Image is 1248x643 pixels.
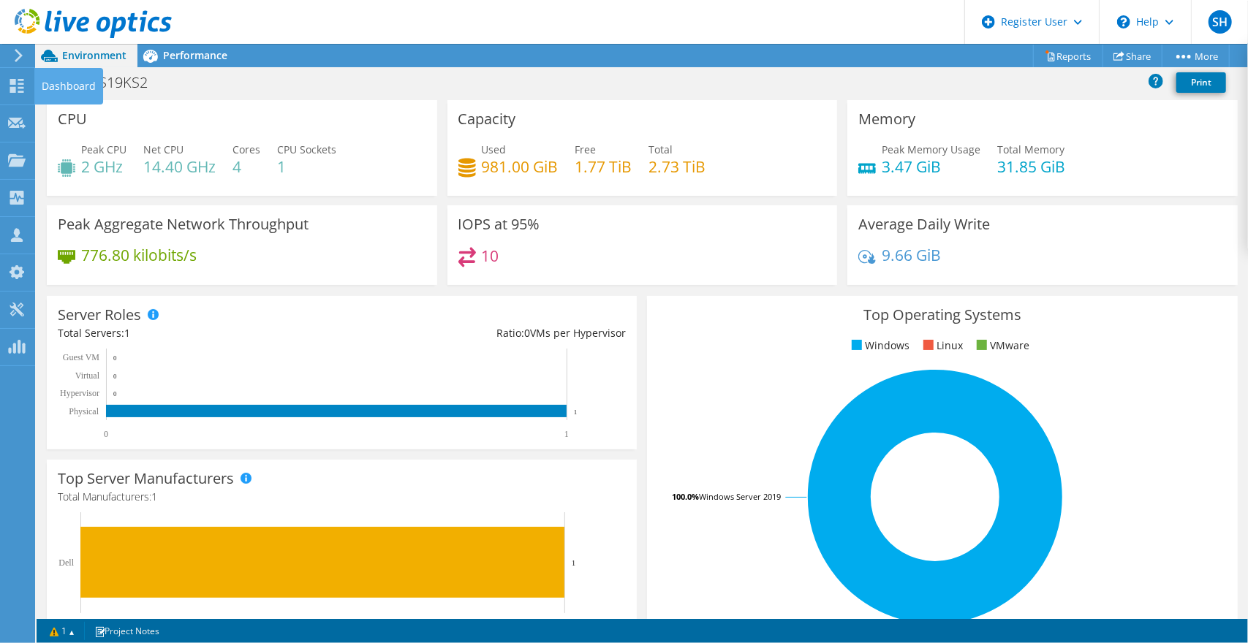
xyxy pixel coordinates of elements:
[524,326,530,340] span: 0
[858,216,990,232] h3: Average Daily Write
[482,159,559,175] h4: 981.00 GiB
[458,216,540,232] h3: IOPS at 95%
[143,142,184,156] span: Net CPU
[575,159,632,175] h4: 1.77 TiB
[649,159,706,175] h4: 2.73 TiB
[277,142,336,156] span: CPU Sockets
[58,489,626,505] h4: Total Manufacturers:
[48,75,170,91] h1: USDCFS19KS2
[1117,15,1130,28] svg: \n
[882,142,980,156] span: Peak Memory Usage
[113,373,117,380] text: 0
[58,111,87,127] h3: CPU
[1176,72,1226,93] a: Print
[882,247,941,263] h4: 9.66 GiB
[124,326,130,340] span: 1
[848,338,910,354] li: Windows
[143,159,216,175] h4: 14.40 GHz
[997,159,1065,175] h4: 31.85 GiB
[1033,45,1103,67] a: Reports
[672,491,699,502] tspan: 100.0%
[973,338,1030,354] li: VMware
[1209,10,1232,34] span: SH
[658,307,1226,323] h3: Top Operating Systems
[84,622,170,640] a: Project Notes
[858,111,915,127] h3: Memory
[575,142,597,156] span: Free
[342,325,627,341] div: Ratio: VMs per Hypervisor
[104,429,108,439] text: 0
[649,142,673,156] span: Total
[882,159,980,175] h4: 3.47 GiB
[113,354,117,362] text: 0
[574,408,578,416] text: 1
[81,142,126,156] span: Peak CPU
[997,142,1064,156] span: Total Memory
[81,247,197,263] h4: 776.80 kilobits/s
[699,491,781,502] tspan: Windows Server 2019
[920,338,964,354] li: Linux
[482,142,507,156] span: Used
[58,307,141,323] h3: Server Roles
[60,388,99,398] text: Hypervisor
[69,406,99,416] text: Physical
[1162,45,1230,67] a: More
[572,558,576,567] text: 1
[58,471,234,487] h3: Top Server Manufacturers
[58,325,342,341] div: Total Servers:
[58,558,74,568] text: Dell
[163,48,227,62] span: Performance
[75,370,100,381] text: Virtual
[58,216,309,232] h3: Peak Aggregate Network Throughput
[232,142,260,156] span: Cores
[232,159,260,175] h4: 4
[482,248,499,264] h4: 10
[39,622,85,640] a: 1
[1103,45,1162,67] a: Share
[34,68,103,104] div: Dashboard
[63,352,99,362] text: Guest VM
[277,159,336,175] h4: 1
[564,429,569,439] text: 1
[81,159,126,175] h4: 2 GHz
[151,490,157,503] span: 1
[458,111,516,127] h3: Capacity
[113,390,117,397] text: 0
[62,48,126,62] span: Environment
